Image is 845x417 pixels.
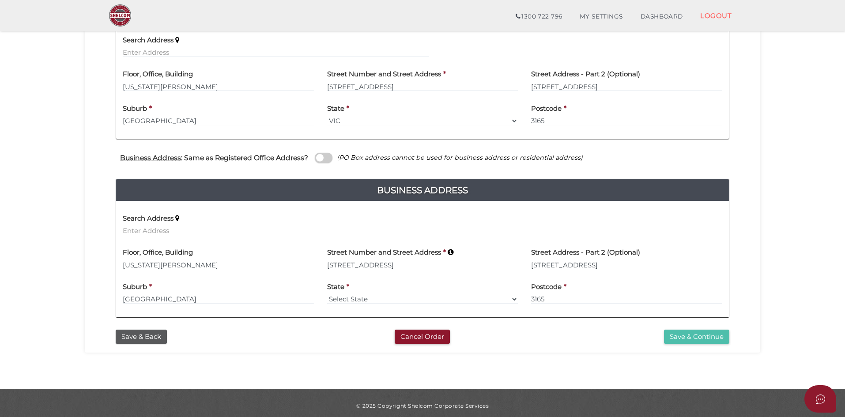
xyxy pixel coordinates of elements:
[175,215,179,222] i: Keep typing in your address(including suburb) until it appears
[531,116,722,126] input: Postcode must be exactly 4 digits
[531,249,640,256] h4: Street Address - Part 2 (Optional)
[123,105,147,113] h4: Suburb
[507,8,571,26] a: 1300 722 796
[337,154,583,162] i: (PO Box address cannot be used for business address or residential address)
[123,283,147,291] h4: Suburb
[664,330,729,344] button: Save & Continue
[571,8,632,26] a: MY SETTINGS
[91,402,754,409] div: © 2025 Copyright Shelcom Corporate Services
[123,226,429,236] input: Enter Address
[804,385,836,413] button: Open asap
[123,215,174,222] h4: Search Address
[531,283,562,291] h4: Postcode
[632,8,692,26] a: DASHBOARD
[327,249,441,256] h4: Street Number and Street Address
[395,330,450,344] button: Cancel Order
[327,260,518,270] input: Enter Address
[691,7,740,25] a: LOGOUT
[327,105,344,113] h4: State
[531,105,562,113] h4: Postcode
[123,71,193,78] h4: Floor, Office, Building
[448,249,453,256] i: Keep typing in your address(including suburb) until it appears
[327,283,344,291] h4: State
[531,294,722,304] input: Postcode must be exactly 4 digits
[120,154,181,162] u: Business Address
[116,330,167,344] button: Save & Back
[531,71,640,78] h4: Street Address - Part 2 (Optional)
[327,82,518,91] input: Enter Address
[116,183,729,197] h4: Business Address
[327,71,441,78] h4: Street Number and Street Address
[123,48,429,57] input: Enter Address
[175,37,179,44] i: Keep typing in your address(including suburb) until it appears
[123,249,193,256] h4: Floor, Office, Building
[120,154,308,162] h4: : Same as Registered Office Address?
[123,37,174,44] h4: Search Address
